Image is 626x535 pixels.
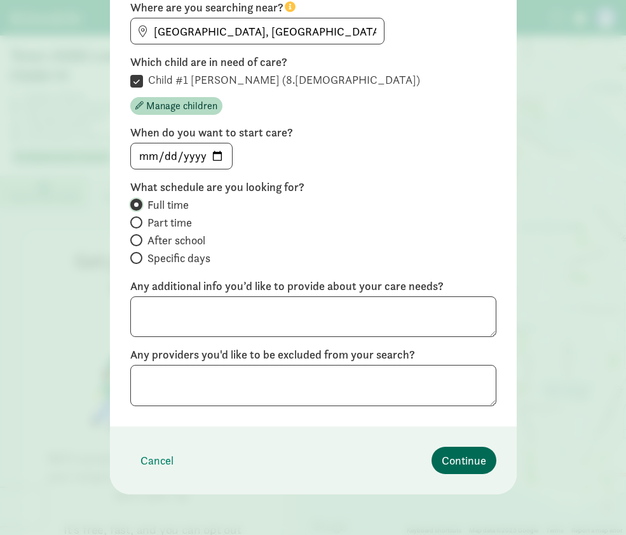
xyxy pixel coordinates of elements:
[130,97,222,115] button: Manage children
[130,55,496,70] label: Which child are in need of care?
[143,72,420,88] label: Child #1 [PERSON_NAME] (8.[DEMOGRAPHIC_DATA])
[146,98,217,114] span: Manage children
[147,251,210,266] span: Specific days
[130,447,184,474] button: Cancel
[130,180,496,195] label: What schedule are you looking for?
[147,197,189,213] span: Full time
[140,452,174,469] span: Cancel
[442,452,486,469] span: Continue
[130,125,496,140] label: When do you want to start care?
[130,279,496,294] label: Any additional info you’d like to provide about your care needs?
[130,347,496,362] label: Any providers you'd like to be excluded from your search?
[432,447,496,474] button: Continue
[131,18,384,44] input: Find address
[147,233,205,248] span: After school
[147,215,192,230] span: Part time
